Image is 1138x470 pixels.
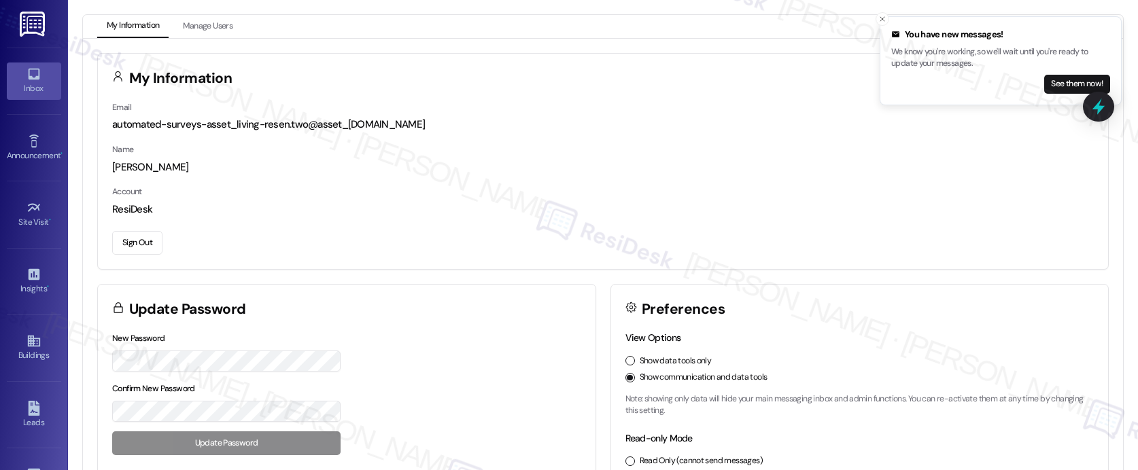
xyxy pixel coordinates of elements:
button: My Information [97,15,169,38]
span: • [61,149,63,158]
a: Inbox [7,62,61,99]
label: Name [112,144,134,155]
div: [PERSON_NAME] [112,160,1094,175]
label: Show data tools only [640,355,712,367]
button: Sign Out [112,231,162,255]
h3: My Information [129,71,232,86]
a: Buildings [7,329,61,366]
label: New Password [112,333,165,344]
div: You have new messages! [891,28,1110,41]
a: Leads [7,397,61,433]
p: Note: showing only data will hide your main messaging inbox and admin functions. You can re-activ... [625,393,1094,417]
span: • [47,282,49,291]
label: Show communication and data tools [640,372,768,384]
label: Read Only (cannot send messages) [640,455,763,467]
div: automated-surveys-asset_living-resen.two@asset_[DOMAIN_NAME] [112,117,1094,132]
label: Email [112,102,131,113]
span: • [49,215,51,225]
h3: Update Password [129,302,246,317]
label: View Options [625,331,681,344]
button: Manage Users [173,15,242,38]
h3: Preferences [642,302,725,317]
a: Site Visit • [7,196,61,233]
label: Confirm New Password [112,383,195,394]
button: See them now! [1044,75,1110,94]
button: Close toast [876,12,889,26]
img: ResiDesk Logo [20,12,48,37]
p: We know you're working, so we'll wait until you're ready to update your messages. [891,46,1110,70]
label: Account [112,186,142,197]
label: Read-only Mode [625,432,693,444]
div: ResiDesk [112,202,1094,217]
a: Insights • [7,263,61,300]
